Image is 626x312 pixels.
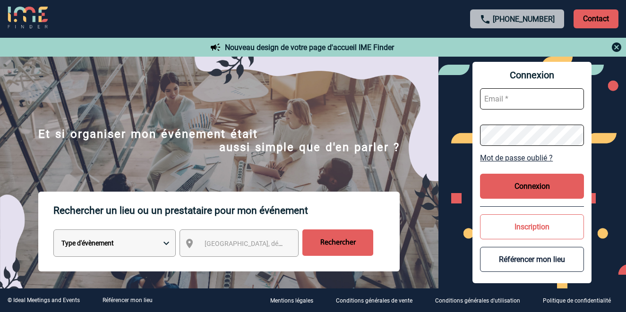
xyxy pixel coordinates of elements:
[480,214,584,239] button: Inscription
[328,296,428,305] a: Conditions générales de vente
[435,298,520,304] p: Conditions générales d'utilisation
[8,297,80,304] div: © Ideal Meetings and Events
[543,298,611,304] p: Politique de confidentialité
[263,296,328,305] a: Mentions légales
[480,174,584,199] button: Connexion
[53,192,400,229] p: Rechercher un lieu ou un prestataire pour mon événement
[302,229,373,256] input: Rechercher
[493,15,555,24] a: [PHONE_NUMBER]
[480,88,584,110] input: Email *
[428,296,535,305] a: Conditions générales d'utilisation
[574,9,618,28] p: Contact
[535,296,626,305] a: Politique de confidentialité
[205,240,336,247] span: [GEOGRAPHIC_DATA], département, région...
[480,247,584,272] button: Référencer mon lieu
[103,297,153,304] a: Référencer mon lieu
[336,298,412,304] p: Conditions générales de vente
[270,298,313,304] p: Mentions légales
[480,153,584,162] a: Mot de passe oublié ?
[480,14,491,25] img: call-24-px.png
[480,69,584,81] span: Connexion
